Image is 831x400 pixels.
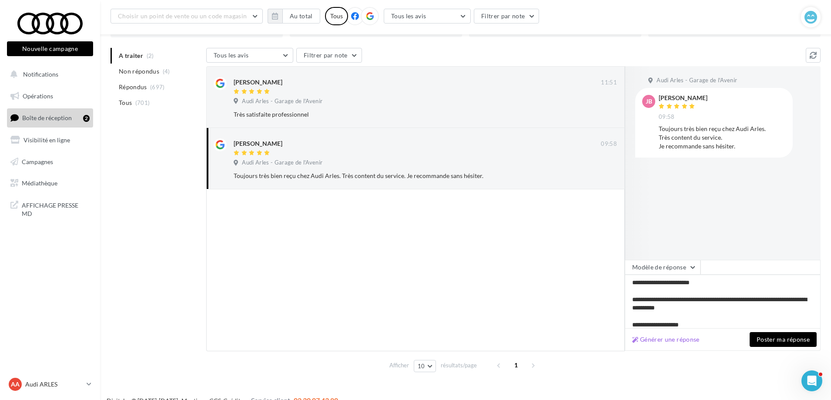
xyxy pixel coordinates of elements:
[214,51,249,59] span: Tous les avis
[242,97,322,105] span: Audi Arles - Garage de l'Avenir
[111,9,263,24] button: Choisir un point de vente ou un code magasin
[5,65,91,84] button: Notifications
[389,361,409,370] span: Afficher
[659,95,707,101] div: [PERSON_NAME]
[83,115,90,122] div: 2
[601,140,617,148] span: 09:58
[23,92,53,100] span: Opérations
[474,9,539,24] button: Filtrer par note
[268,9,320,24] button: Au total
[509,358,523,372] span: 1
[629,334,703,345] button: Générer une réponse
[22,158,53,165] span: Campagnes
[441,361,477,370] span: résultats/page
[801,370,822,391] iframe: Intercom live chat
[119,98,132,107] span: Tous
[22,179,57,187] span: Médiathèque
[750,332,817,347] button: Poster ma réponse
[234,139,282,148] div: [PERSON_NAME]
[601,79,617,87] span: 11:51
[22,114,72,121] span: Boîte de réception
[11,380,20,389] span: AA
[22,199,90,218] span: AFFICHAGE PRESSE MD
[163,68,170,75] span: (4)
[625,260,700,275] button: Modèle de réponse
[418,363,425,370] span: 10
[391,12,426,20] span: Tous les avis
[5,131,95,149] a: Visibilité en ligne
[282,9,320,24] button: Au total
[206,48,293,63] button: Tous les avis
[5,87,95,105] a: Opérations
[5,108,95,127] a: Boîte de réception2
[23,71,58,78] span: Notifications
[242,159,322,167] span: Audi Arles - Garage de l'Avenir
[234,110,560,119] div: Très satisfaite professionnel
[414,360,436,372] button: 10
[659,113,675,121] span: 09:58
[23,136,70,144] span: Visibilité en ligne
[135,99,150,106] span: (701)
[5,174,95,192] a: Médiathèque
[119,83,147,91] span: Répondus
[150,84,165,91] span: (697)
[657,77,737,84] span: Audi Arles - Garage de l'Avenir
[234,171,560,180] div: Toujours très bien reçu chez Audi Arles. Très content du service. Je recommande sans hésiter.
[384,9,471,24] button: Tous les avis
[296,48,362,63] button: Filtrer par note
[325,7,348,25] div: Tous
[7,376,93,393] a: AA Audi ARLES
[25,380,83,389] p: Audi ARLES
[234,78,282,87] div: [PERSON_NAME]
[646,97,652,106] span: JB
[659,124,786,151] div: Toujours très bien reçu chez Audi Arles. Très content du service. Je recommande sans hésiter.
[118,12,247,20] span: Choisir un point de vente ou un code magasin
[119,67,159,76] span: Non répondus
[7,41,93,56] button: Nouvelle campagne
[5,196,95,222] a: AFFICHAGE PRESSE MD
[5,153,95,171] a: Campagnes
